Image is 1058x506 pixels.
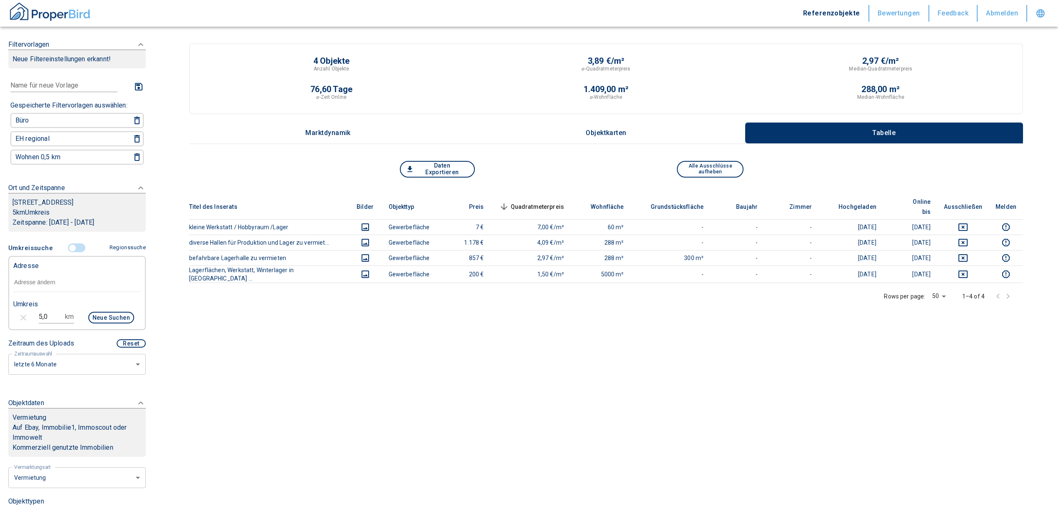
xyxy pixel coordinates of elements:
p: Objektdaten [8,398,44,408]
td: [DATE] [883,266,937,283]
button: Reset [117,339,146,348]
button: deselect this listing [944,253,982,263]
button: Abmelden [978,5,1027,22]
p: 1–4 of 4 [962,292,985,301]
td: 300 m² [631,250,711,266]
td: - [631,266,711,283]
button: images [355,253,375,263]
p: 4 Objekte [313,57,350,65]
button: ProperBird Logo and Home Button [8,1,92,25]
p: ⌀-Quadratmeterpreis [581,65,630,73]
button: Feedback [929,5,978,22]
td: - [764,219,818,235]
td: - [764,235,818,250]
td: Gewerbefläche [382,235,437,250]
th: befahrbare Lagerhalle zu vermieten [189,250,349,266]
p: Neue Filtereinstellungen erkannt! [12,54,142,64]
div: Ort und Zeitspanne[STREET_ADDRESS]5kmUmkreisZeitspanne: [DATE] - [DATE] [8,175,146,240]
th: Titel des Inserats [189,194,349,220]
td: - [631,235,711,250]
button: Regionssuche [106,240,146,255]
button: deselect this listing [944,222,982,232]
button: report this listing [996,269,1016,279]
p: Marktdynamik [305,129,351,137]
p: 2,97 €/m² [862,57,899,65]
td: - [710,250,764,266]
th: Melden [989,194,1023,220]
p: EH regional [15,135,50,142]
p: 288,00 m² [861,85,900,93]
button: Referenzobjekte [795,5,869,22]
button: Umkreissuche [8,240,56,256]
th: diverse Hallen für Produktion und Lager zu vermiet... [189,235,349,250]
button: Daten Exportieren [400,161,475,178]
td: 60 m² [571,219,631,235]
td: 5000 m² [571,266,631,283]
button: Bewertungen [869,5,929,22]
td: Gewerbefläche [382,266,437,283]
button: Büro [12,115,120,126]
p: Zeitspanne: [DATE] - [DATE] [12,218,142,228]
span: Preis [456,202,484,212]
div: FiltervorlagenNeue Filtereinstellungen erkannt! [8,31,146,77]
td: 7 € [437,219,491,235]
p: 5 km Umkreis [12,208,142,218]
button: images [355,222,375,232]
span: Grundstücksfläche [637,202,704,212]
td: - [710,266,764,283]
div: wrapped label tabs example [189,123,1023,143]
p: Filtervorlagen [8,40,49,50]
p: Tabelle [863,129,905,137]
p: Median-Quadratmeterpreis [849,65,912,73]
button: Neue Suchen [88,312,134,323]
td: 7,00 €/m² [491,219,571,235]
input: Adresse ändern [13,273,141,292]
span: Wohnfläche [577,202,624,212]
td: 200 € [437,266,491,283]
div: FiltervorlagenNeue Filtereinstellungen erkannt! [8,240,146,375]
div: letzte 6 Monate [8,353,146,375]
button: report this listing [996,238,1016,248]
button: Wohnen 0,5 km [12,151,120,163]
span: Hochgeladen [825,202,876,212]
p: Gespeicherte Filtervorlagen auswählen: [10,100,127,110]
div: letzte 6 Monate [8,466,146,488]
p: Umkreis [13,299,38,309]
p: ⌀-Wohnfläche [590,93,622,101]
div: 50 [929,290,949,302]
td: [DATE] [818,219,883,235]
button: images [355,238,375,248]
th: Bilder [349,194,382,220]
td: [DATE] [883,250,937,266]
td: [DATE] [883,219,937,235]
p: ⌀-Zeit Online [316,93,346,101]
p: Adresse [13,261,39,271]
p: 3,89 €/m² [588,57,625,65]
td: - [764,250,818,266]
td: 2,97 €/m² [491,250,571,266]
button: images [355,269,375,279]
th: kleine Werkstatt / Hobbyraum /Lager [189,219,349,235]
td: - [764,266,818,283]
p: Anzahl Objekte [314,65,349,73]
img: ProperBird Logo and Home Button [8,1,92,22]
td: Gewerbefläche [382,250,437,266]
td: - [631,219,711,235]
div: FiltervorlagenNeue Filtereinstellungen erkannt! [8,77,146,168]
th: Ausschließen [937,194,989,220]
td: [DATE] [883,235,937,250]
div: ObjektdatenVermietungAuf Ebay, Immobilie1, Immoscout oder ImmoweltKommerziell genutzte Immobilien [8,390,146,465]
button: Alle Ausschlüsse aufheben [677,161,744,178]
p: Zeitraum des Uploads [8,338,74,348]
p: Vermietung [12,413,47,423]
span: Quadratmeterpreis [497,202,564,212]
button: report this listing [996,253,1016,263]
p: Rows per page: [884,292,925,301]
span: Online bis [890,197,931,217]
td: Gewerbefläche [382,219,437,235]
button: report this listing [996,222,1016,232]
p: Ort und Zeitspanne [8,183,65,193]
button: deselect this listing [944,238,982,248]
td: 1.178 € [437,235,491,250]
